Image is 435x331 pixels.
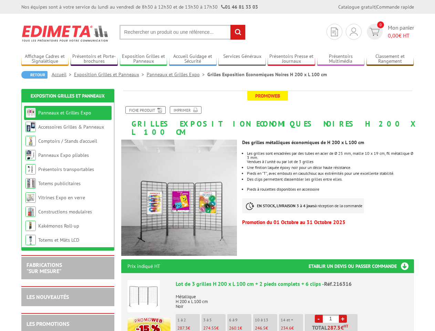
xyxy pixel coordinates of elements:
p: à réception de la commande [242,198,364,213]
a: Accueil Guidage et Sécurité [169,53,217,65]
span: Mon panier [388,24,414,40]
img: Accessoires Grilles & Panneaux [25,122,36,132]
strong: 01 46 81 33 03 [221,4,258,10]
a: Retour [21,71,48,79]
img: grilles_exposition_economiques_216316_216306_216016_216116.jpg [121,140,237,256]
a: Affichage Cadres et Signalétique [21,53,69,65]
input: Rechercher un produit ou une référence... [120,25,246,40]
p: € [281,326,303,331]
span: 234.6 [281,325,291,331]
a: Commande rapide [376,4,414,10]
img: Présentoirs transportables [25,164,36,174]
a: Exposition Grilles et Panneaux [74,71,147,78]
a: FABRICATIONS"Sur Mesure" [27,261,62,274]
a: Présentoirs Presse et Journaux [268,53,315,65]
a: + [339,315,347,323]
a: Imprimer [170,106,201,114]
li: Une finition laquée époxy noir pour un décor haute résistance. [247,165,414,170]
p: Les grilles sont encadrées par des tubes en acier de Ø 25 mm, maille 10 x 19 cm, fil métallique Ø... [247,151,414,160]
p: € [255,326,277,331]
div: Nos équipes sont à votre service du lundi au vendredi de 8h30 à 12h30 et de 13h30 à 17h30 [21,3,258,10]
strong: Des grilles métalliques économiques de H 200 x L 100 cm [242,139,364,146]
p: Vendues à l'unité ou par lot de 3 grilles [247,160,414,164]
img: Vitrines Expo en verre [25,192,36,203]
p: 6 à 9 [229,318,251,322]
img: devis rapide [370,28,380,36]
li: Pieds en "T", avec embouts en caoutchouc aux extrémités pour une excellente stabilité. [247,171,414,175]
a: Accessoires Grilles & Panneaux [38,124,104,130]
a: Vitrines Expo en verre [38,194,85,201]
a: Kakémonos Roll-up [38,223,79,229]
a: Totems et Mâts LCD [38,237,79,243]
p: € [229,326,251,331]
span: 260.1 [229,325,240,331]
h3: Etablir un devis ou passer commande [309,259,414,273]
img: Constructions modulaires [25,207,36,217]
a: Présentoirs Multimédia [317,53,365,65]
p: 3 à 5 [203,318,226,322]
p: Prix indiqué HT [127,259,160,273]
li: Pieds à roulettes disponibles en accessoire [247,187,414,191]
span: 274.55 [203,325,216,331]
a: LES NOUVEAUTÉS [27,293,69,300]
input: rechercher [230,25,245,40]
a: Fiche produit [125,106,166,114]
a: Totems publicitaires [38,180,81,187]
span: Promoweb [247,91,288,101]
img: Edimeta [21,21,109,46]
a: Accueil [52,71,74,78]
img: devis rapide [331,28,338,36]
span: Réf.216316 [324,280,352,287]
span: 0,00 [388,32,398,39]
p: € [177,326,200,331]
a: Panneaux et Grilles Expo [38,110,91,116]
span: 287.3 [327,325,341,330]
a: Constructions modulaires [38,209,92,215]
span: € [341,325,344,330]
p: 10 à 13 [255,318,277,322]
a: Présentoirs transportables [38,166,94,172]
a: Panneaux Expo pliables [38,152,89,158]
a: Catalogue gratuit [338,4,375,10]
sup: HT [344,324,348,329]
img: devis rapide [350,28,358,36]
p: Promotion du 01 Octobre au 31 Octobre 2025 [242,220,414,224]
img: Totems publicitaires [25,178,36,189]
div: | [338,3,414,10]
div: Lot de 3 grilles H 200 x L 100 cm + 2 pieds complets + 6 clips - [176,280,408,288]
a: Classement et Rangement [366,53,414,65]
img: Totems et Mâts LCD [25,235,36,245]
p: Des clips permettent d’assembler les grilles entre elles. [247,177,414,181]
a: Panneaux et Grilles Expo [147,71,207,78]
a: Présentoirs et Porte-brochures [71,53,118,65]
a: Exposition Grilles et Panneaux [120,53,167,65]
img: Kakémonos Roll-up [25,221,36,231]
p: Métallique H 200 x L 100 cm Noir [176,290,408,309]
a: Services Généraux [218,53,266,65]
li: Grilles Exposition Economiques Noires H 200 x L 100 cm [207,71,327,78]
span: 0 [377,21,384,28]
a: - [315,315,323,323]
span: € HT [388,32,414,40]
img: Panneaux Expo pliables [25,150,36,160]
strong: EN STOCK, LIVRAISON 3 à 4 jours [257,203,315,208]
img: Lot de 3 grilles H 200 x L 100 cm + 2 pieds complets + 6 clips [127,280,160,312]
a: Exposition Grilles et Panneaux [31,93,105,99]
img: Comptoirs / Stands d'accueil [25,136,36,146]
p: 1 à 2 [177,318,200,322]
img: Panneaux et Grilles Expo [25,108,36,118]
p: € [203,326,226,331]
span: 287.3 [177,325,188,331]
span: 246.5 [255,325,266,331]
a: Comptoirs / Stands d'accueil [38,138,97,144]
p: 14 et + [281,318,303,322]
a: LES PROMOTIONS [27,320,69,327]
a: devis rapide 0 Mon panier 0,00€ HT [365,24,414,40]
